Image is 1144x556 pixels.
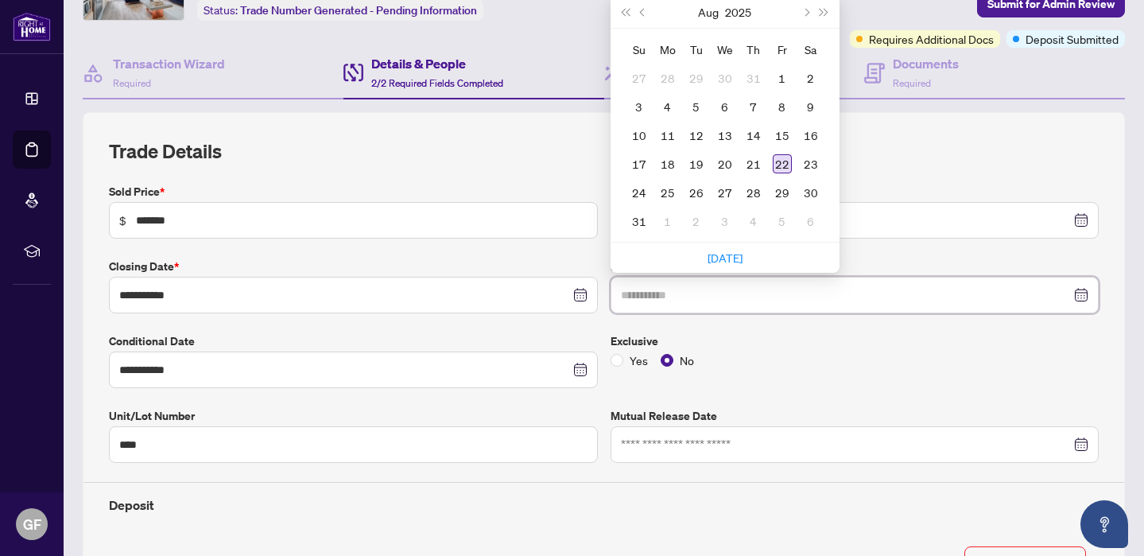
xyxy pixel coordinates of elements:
label: Mutual Release Date [611,407,1099,425]
span: GF [23,513,41,535]
td: 2025-08-26 [682,178,711,207]
td: 2025-08-20 [711,150,739,178]
th: Sa [797,35,825,64]
td: 2025-09-05 [768,207,797,235]
label: Exclusive [611,332,1099,350]
td: 2025-07-31 [739,64,768,92]
th: Th [739,35,768,64]
td: 2025-08-17 [625,150,653,178]
h2: Trade Details [109,138,1099,164]
td: 2025-08-05 [682,92,711,121]
div: 28 [658,68,677,87]
td: 2025-08-01 [768,64,797,92]
div: 7 [744,97,763,116]
td: 2025-08-07 [739,92,768,121]
td: 2025-08-09 [797,92,825,121]
label: Firm Date [611,258,1099,275]
div: 4 [658,97,677,116]
div: 26 [687,183,706,202]
div: 21 [744,154,763,173]
td: 2025-09-01 [653,207,682,235]
td: 2025-07-29 [682,64,711,92]
div: 29 [773,183,792,202]
td: 2025-08-11 [653,121,682,150]
label: Offer Date [611,183,1099,200]
td: 2025-08-13 [711,121,739,150]
div: 16 [801,126,820,145]
th: Tu [682,35,711,64]
td: 2025-08-19 [682,150,711,178]
span: No [673,352,700,369]
div: 22 [773,154,792,173]
td: 2025-08-06 [711,92,739,121]
div: 11 [658,126,677,145]
div: 1 [773,68,792,87]
div: 17 [630,154,649,173]
div: 15 [773,126,792,145]
div: 19 [687,154,706,173]
td: 2025-08-04 [653,92,682,121]
div: 31 [630,212,649,231]
label: Sold Price [109,183,598,200]
td: 2025-09-02 [682,207,711,235]
th: Mo [653,35,682,64]
div: 2 [687,212,706,231]
div: 29 [687,68,706,87]
span: Requires Additional Docs [869,30,994,48]
td: 2025-08-29 [768,178,797,207]
h4: Documents [893,54,959,73]
div: 23 [801,154,820,173]
div: 20 [715,154,735,173]
td: 2025-08-02 [797,64,825,92]
div: 27 [715,183,735,202]
td: 2025-09-04 [739,207,768,235]
div: 3 [715,212,735,231]
span: Required [893,77,931,89]
div: 4 [744,212,763,231]
div: 1 [658,212,677,231]
div: 30 [801,183,820,202]
td: 2025-07-28 [653,64,682,92]
div: 25 [658,183,677,202]
th: Su [625,35,653,64]
div: 31 [744,68,763,87]
td: 2025-08-16 [797,121,825,150]
div: 2 [801,68,820,87]
div: 14 [744,126,763,145]
td: 2025-08-14 [739,121,768,150]
div: 8 [773,97,792,116]
div: 10 [630,126,649,145]
div: 3 [630,97,649,116]
button: Open asap [1080,500,1128,548]
td: 2025-08-18 [653,150,682,178]
td: 2025-07-30 [711,64,739,92]
label: Unit/Lot Number [109,407,598,425]
td: 2025-08-28 [739,178,768,207]
td: 2025-08-31 [625,207,653,235]
th: Fr [768,35,797,64]
td: 2025-08-30 [797,178,825,207]
td: 2025-08-10 [625,121,653,150]
label: Closing Date [109,258,598,275]
div: 24 [630,183,649,202]
td: 2025-08-21 [739,150,768,178]
h4: Deposit [109,496,1099,515]
div: 27 [630,68,649,87]
span: Deposit Submitted [1026,30,1119,48]
span: 2/2 Required Fields Completed [371,77,503,89]
label: Conditional Date [109,332,598,350]
div: 9 [801,97,820,116]
td: 2025-08-12 [682,121,711,150]
th: We [711,35,739,64]
div: 12 [687,126,706,145]
td: 2025-08-25 [653,178,682,207]
div: 5 [773,212,792,231]
div: 6 [715,97,735,116]
td: 2025-08-03 [625,92,653,121]
td: 2025-08-24 [625,178,653,207]
div: 30 [715,68,735,87]
img: logo [13,12,51,41]
div: 13 [715,126,735,145]
span: Yes [623,352,654,369]
td: 2025-09-06 [797,207,825,235]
